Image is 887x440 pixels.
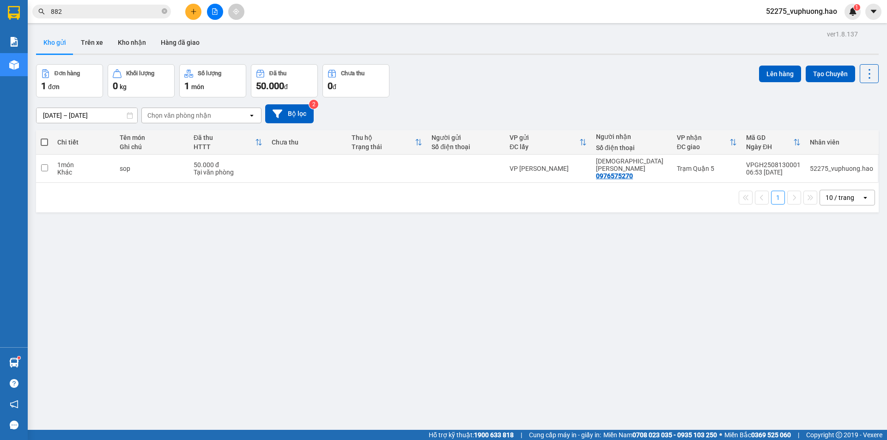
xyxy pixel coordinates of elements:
div: Số lượng [198,70,221,77]
div: Nhân viên [810,139,873,146]
span: close-circle [162,7,167,16]
div: 50.000 đ [194,161,262,169]
button: Chưa thu0đ [322,64,389,97]
div: 1 món [57,161,110,169]
sup: 1 [18,356,20,359]
div: 52275_vuphuong.hao [810,165,873,172]
span: Miền Nam [603,430,717,440]
span: 0 [113,80,118,91]
span: Cung cấp máy in - giấy in: [529,430,601,440]
button: Tạo Chuyến [806,66,855,82]
th: Toggle SortBy [347,130,427,155]
span: message [10,421,18,429]
img: logo-vxr [8,6,20,20]
div: Hồng vy [596,157,668,172]
div: Số điện thoại [596,144,668,151]
strong: 0369 525 060 [751,431,791,439]
span: question-circle [10,379,18,388]
span: notification [10,400,18,409]
span: kg [120,83,127,90]
span: món [191,83,204,90]
div: Người nhận [596,133,668,140]
div: VP nhận [677,134,729,141]
span: 1 [41,80,46,91]
div: Khối lượng [126,70,154,77]
span: 50.000 [256,80,284,91]
button: Bộ lọc [265,104,314,123]
div: Ngày ĐH [746,143,793,151]
img: warehouse-icon [9,60,19,70]
span: caret-down [869,7,878,16]
div: Đơn hàng [55,70,80,77]
div: Người gửi [431,134,500,141]
img: warehouse-icon [9,358,19,368]
span: plus [190,8,197,15]
span: 52275_vuphuong.hao [759,6,844,17]
button: file-add [207,4,223,20]
div: Trạng thái [352,143,415,151]
div: Khác [57,169,110,176]
input: Tìm tên, số ĐT hoặc mã đơn [51,6,160,17]
input: Select a date range. [36,108,137,123]
span: ⚪️ [719,433,722,437]
span: copyright [836,432,842,438]
button: Đơn hàng1đơn [36,64,103,97]
button: Số lượng1món [179,64,246,97]
div: Đã thu [269,70,286,77]
img: icon-new-feature [849,7,857,16]
div: sop [120,165,184,172]
div: VP [PERSON_NAME] [510,165,587,172]
button: Kho nhận [110,31,153,54]
div: ver 1.8.137 [827,29,858,39]
div: VPGH2508130001 [746,161,801,169]
div: Chọn văn phòng nhận [147,111,211,120]
svg: open [862,194,869,201]
span: | [798,430,799,440]
div: Chưa thu [272,139,342,146]
div: Thu hộ [352,134,415,141]
div: HTTT [194,143,255,151]
button: Kho gửi [36,31,73,54]
div: Mã GD [746,134,793,141]
span: aim [233,8,239,15]
span: đ [284,83,288,90]
div: Trạm Quận 5 [677,165,737,172]
th: Toggle SortBy [505,130,591,155]
span: 0 [328,80,333,91]
span: close-circle [162,8,167,14]
span: 1 [855,4,858,11]
button: caret-down [865,4,881,20]
span: Miền Bắc [724,430,791,440]
div: Số điện thoại [431,143,500,151]
th: Toggle SortBy [741,130,805,155]
div: 0976575270 [596,172,633,180]
div: Ghi chú [120,143,184,151]
span: đơn [48,83,60,90]
strong: 0708 023 035 - 0935 103 250 [632,431,717,439]
div: Chưa thu [341,70,365,77]
span: search [38,8,45,15]
div: ĐC lấy [510,143,579,151]
span: file-add [212,8,218,15]
th: Toggle SortBy [189,130,267,155]
button: Hàng đã giao [153,31,207,54]
div: ĐC giao [677,143,729,151]
button: plus [185,4,201,20]
button: aim [228,4,244,20]
div: 06:53 [DATE] [746,169,801,176]
sup: 1 [854,4,860,11]
sup: 2 [309,100,318,109]
div: Tại văn phòng [194,169,262,176]
span: đ [333,83,336,90]
img: solution-icon [9,37,19,47]
th: Toggle SortBy [672,130,741,155]
div: Chi tiết [57,139,110,146]
button: Khối lượng0kg [108,64,175,97]
div: 10 / trang [826,193,854,202]
div: Đã thu [194,134,255,141]
strong: 1900 633 818 [474,431,514,439]
div: VP gửi [510,134,579,141]
span: 1 [184,80,189,91]
button: Đã thu50.000đ [251,64,318,97]
button: 1 [771,191,785,205]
